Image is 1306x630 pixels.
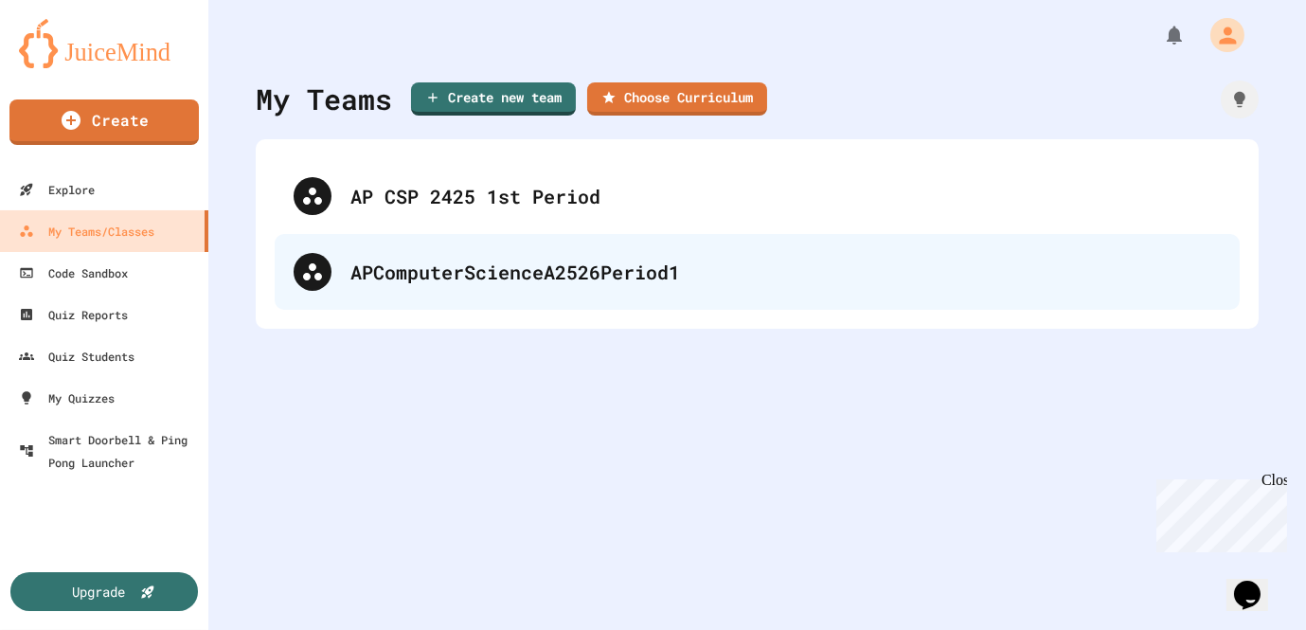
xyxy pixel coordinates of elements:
div: Quiz Students [19,345,134,368]
a: Choose Curriculum [587,82,767,116]
div: AP CSP 2425 1st Period [275,158,1240,234]
iframe: chat widget [1149,472,1287,552]
div: My Quizzes [19,387,115,409]
div: My Notifications [1128,19,1190,51]
div: My Account [1190,13,1249,57]
div: Upgrade [73,582,126,602]
a: Create new team [411,82,576,116]
div: Code Sandbox [19,261,128,284]
div: AP CSP 2425 1st Period [350,182,1221,210]
div: APComputerScienceA2526Period1 [275,234,1240,310]
iframe: chat widget [1226,554,1287,611]
div: APComputerScienceA2526Period1 [350,258,1221,286]
div: My Teams/Classes [19,220,154,243]
div: How it works [1221,81,1259,118]
div: Explore [19,178,95,201]
div: Smart Doorbell & Ping Pong Launcher [19,428,201,474]
div: Chat with us now!Close [8,8,131,120]
div: Quiz Reports [19,303,128,326]
a: Create [9,99,199,145]
div: My Teams [256,78,392,120]
img: logo-orange.svg [19,19,189,68]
